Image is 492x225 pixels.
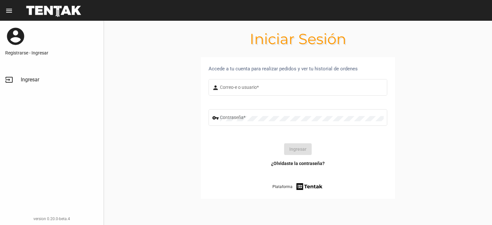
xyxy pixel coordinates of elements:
[272,184,293,190] span: Plataforma
[272,182,323,191] a: Plataforma
[5,7,13,15] mat-icon: menu
[295,182,323,191] img: tentak-firm.png
[212,114,220,122] mat-icon: vpn_key
[5,50,98,56] a: Registrarse - Ingresar
[212,84,220,92] mat-icon: person
[21,77,39,83] span: Ingresar
[5,26,26,47] mat-icon: account_circle
[284,143,312,155] button: Ingresar
[271,160,325,167] a: ¿Olvidaste la contraseña?
[5,216,98,222] div: version 0.20.0-beta.4
[104,34,492,44] h1: Iniciar Sesión
[5,76,13,84] mat-icon: input
[209,65,387,73] div: Accede a tu cuenta para realizar pedidos y ver tu historial de ordenes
